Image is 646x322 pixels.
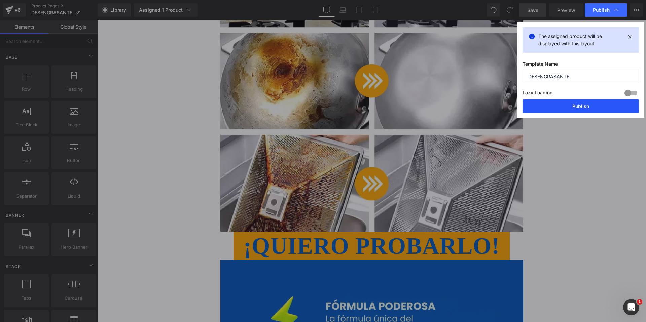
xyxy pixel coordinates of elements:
label: Template Name [523,61,639,70]
label: Lazy Loading [523,88,553,99]
span: 1 [637,299,642,305]
p: The assigned product will be displayed with this layout [538,33,623,47]
span: ¡QUIERO PROBARLO! [146,212,403,240]
button: Publish [523,99,639,113]
iframe: Intercom live chat [623,299,639,315]
a: ¡QUIERO PROBARLO! [136,212,413,240]
span: Publish [593,7,610,13]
